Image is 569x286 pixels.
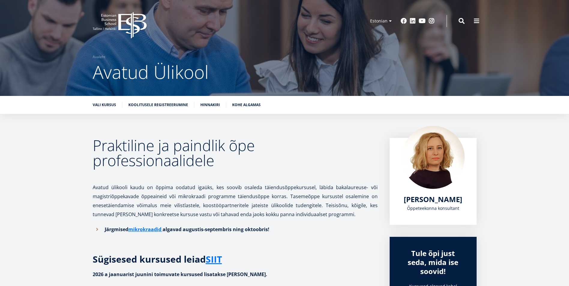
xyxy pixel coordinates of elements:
[232,102,261,108] a: Kohe algamas
[93,174,378,219] p: Avatud ülikooli kaudu on õppima oodatud igaüks, kes soovib osaleda täiendusõppekursusel, läbida b...
[206,255,222,264] a: SIIT
[402,204,465,213] div: Õppeteekonna konsultant
[105,226,269,233] strong: Järgmised algavad augustis-septembris ning oktoobris!
[93,54,105,60] a: Avaleht
[93,138,378,168] h2: Praktiline ja paindlik õpe professionaalidele
[128,225,133,234] a: m
[200,102,220,108] a: Hinnakiri
[402,249,465,276] div: Tule õpi just seda, mida ise soovid!
[402,126,465,189] img: Kadri Osula Learning Journey Advisor
[93,271,267,278] strong: 2026 a jaanuarist juunini toimuvate kursused lisatakse [PERSON_NAME].
[128,102,188,108] a: Koolitusele registreerumine
[93,102,116,108] a: Vali kursus
[93,60,209,84] span: Avatud Ülikool
[133,225,161,234] a: ikrokraadid
[429,18,435,24] a: Instagram
[401,18,407,24] a: Facebook
[404,195,462,204] a: [PERSON_NAME]
[419,18,426,24] a: Youtube
[93,253,222,265] strong: Sügisesed kursused leiad
[410,18,416,24] a: Linkedin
